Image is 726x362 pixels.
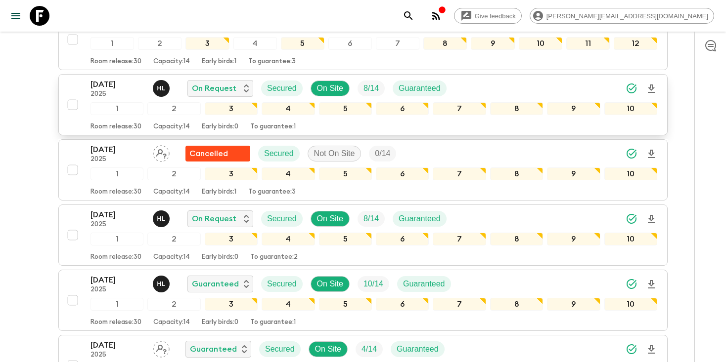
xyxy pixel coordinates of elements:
[376,37,419,50] div: 7
[375,148,390,160] p: 0 / 14
[319,233,372,245] div: 5
[190,343,237,355] p: Guaranteed
[248,188,296,196] p: To guarantee: 3
[490,298,543,311] div: 8
[58,139,668,201] button: [DATE]2025Assign pack leaderFlash Pack cancellationSecuredNot On SiteTrip Fill12345678910Room rel...
[91,188,141,196] p: Room release: 30
[317,82,343,94] p: On Site
[147,298,200,311] div: 2
[645,213,657,225] svg: Download Onboarding
[262,233,315,245] div: 4
[376,233,429,245] div: 6
[369,146,396,161] div: Trip Fill
[399,213,441,225] p: Guaranteed
[319,102,372,115] div: 5
[91,298,143,311] div: 1
[403,278,445,290] p: Guaranteed
[604,233,657,245] div: 10
[91,79,145,90] p: [DATE]
[311,80,350,96] div: On Site
[423,37,467,50] div: 8
[399,82,441,94] p: Guaranteed
[91,319,141,326] p: Room release: 30
[185,146,250,161] div: Flash Pack cancellation
[91,253,141,261] p: Room release: 30
[58,9,668,70] button: [DATE]2025Assign pack leaderFlash Pack cancellationSecuredNot On SiteTrip Fill123456789101112Room...
[91,351,145,359] p: 2025
[153,344,170,352] span: Assign pack leader
[604,102,657,115] div: 10
[58,204,668,266] button: [DATE]2025Hoang Le NgocOn RequestSecuredOn SiteTrip FillGuaranteed12345678910Room release:30Capac...
[469,12,521,20] span: Give feedback
[262,102,315,115] div: 4
[547,102,600,115] div: 9
[91,339,145,351] p: [DATE]
[153,319,190,326] p: Capacity: 14
[248,58,296,66] p: To guarantee: 3
[153,58,190,66] p: Capacity: 14
[645,148,657,160] svg: Download Onboarding
[205,167,258,180] div: 3
[157,215,165,223] p: H L
[233,37,277,50] div: 4
[157,84,165,92] p: H L
[153,80,172,97] button: HL
[202,123,238,131] p: Early birds: 0
[433,167,486,180] div: 7
[311,211,350,227] div: On Site
[153,210,172,227] button: HL
[91,37,134,50] div: 1
[317,213,343,225] p: On Site
[91,274,145,286] p: [DATE]
[250,253,298,261] p: To guarantee: 2
[626,343,637,355] svg: Synced Successfully
[147,102,200,115] div: 2
[91,167,143,180] div: 1
[328,37,372,50] div: 6
[317,278,343,290] p: On Site
[91,144,145,156] p: [DATE]
[490,233,543,245] div: 8
[261,80,303,96] div: Secured
[250,123,296,131] p: To guarantee: 1
[185,37,229,50] div: 3
[91,102,143,115] div: 1
[547,167,600,180] div: 9
[626,213,637,225] svg: Synced Successfully
[91,221,145,229] p: 2025
[604,167,657,180] div: 10
[626,148,637,160] svg: Synced Successfully
[319,167,372,180] div: 5
[362,343,377,355] p: 4 / 14
[363,82,379,94] p: 8 / 14
[153,276,172,292] button: HL
[454,8,522,24] a: Give feedback
[202,188,236,196] p: Early birds: 1
[530,8,714,24] div: [PERSON_NAME][EMAIL_ADDRESS][DOMAIN_NAME]
[138,37,181,50] div: 2
[358,276,389,292] div: Trip Fill
[626,278,637,290] svg: Synced Successfully
[157,280,165,288] p: H L
[58,74,668,135] button: [DATE]2025Hoang Le NgocOn RequestSecuredOn SiteTrip FillGuaranteed12345678910Room release:30Capac...
[192,278,239,290] p: Guaranteed
[265,343,295,355] p: Secured
[281,37,324,50] div: 5
[376,102,429,115] div: 6
[262,298,315,311] div: 4
[490,167,543,180] div: 8
[519,37,562,50] div: 10
[376,167,429,180] div: 6
[308,146,362,161] div: Not On Site
[645,83,657,95] svg: Download Onboarding
[363,278,383,290] p: 10 / 14
[91,286,145,294] p: 2025
[153,148,170,156] span: Assign pack leader
[645,279,657,290] svg: Download Onboarding
[202,58,236,66] p: Early birds: 1
[626,82,637,94] svg: Synced Successfully
[153,253,190,261] p: Capacity: 14
[259,341,301,357] div: Secured
[91,209,145,221] p: [DATE]
[6,6,26,26] button: menu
